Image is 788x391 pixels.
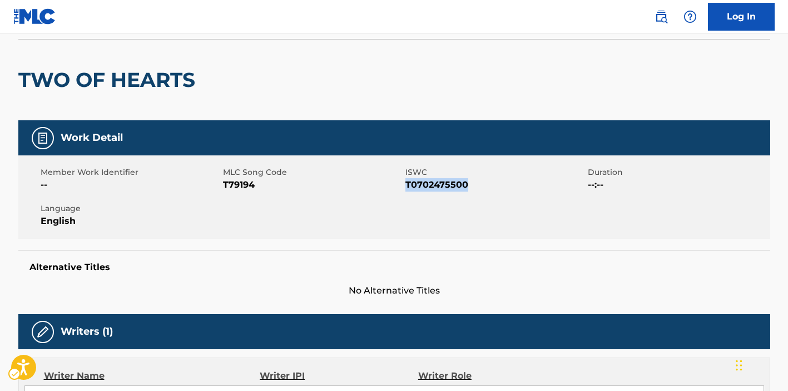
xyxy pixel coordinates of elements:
span: Member Work Identifier [41,167,220,178]
div: Writer Role [418,369,562,383]
h2: TWO OF HEARTS [18,67,201,92]
div: Drag [736,349,742,382]
span: Duration [588,167,767,178]
h5: Work Detail [61,131,123,144]
div: Writer IPI [260,369,418,383]
a: Log In [708,3,775,31]
iframe: Hubspot Iframe [732,338,788,391]
span: No Alternative Titles [18,284,770,297]
img: search [655,10,668,23]
img: help [683,10,697,23]
span: -- [41,178,220,192]
img: MLC Logo [13,8,56,25]
h5: Alternative Titles [29,262,759,273]
span: --:-- [588,178,767,192]
h5: Writers (1) [61,325,113,338]
span: T79194 [223,178,403,192]
span: T0702475500 [405,178,585,192]
span: MLC Song Code [223,167,403,178]
div: Chat Widget [732,338,788,391]
img: Work Detail [36,131,49,145]
img: Writers [36,325,49,339]
div: Writer Name [44,369,260,383]
span: ISWC [405,167,585,178]
span: Language [41,203,220,214]
span: English [41,214,220,228]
